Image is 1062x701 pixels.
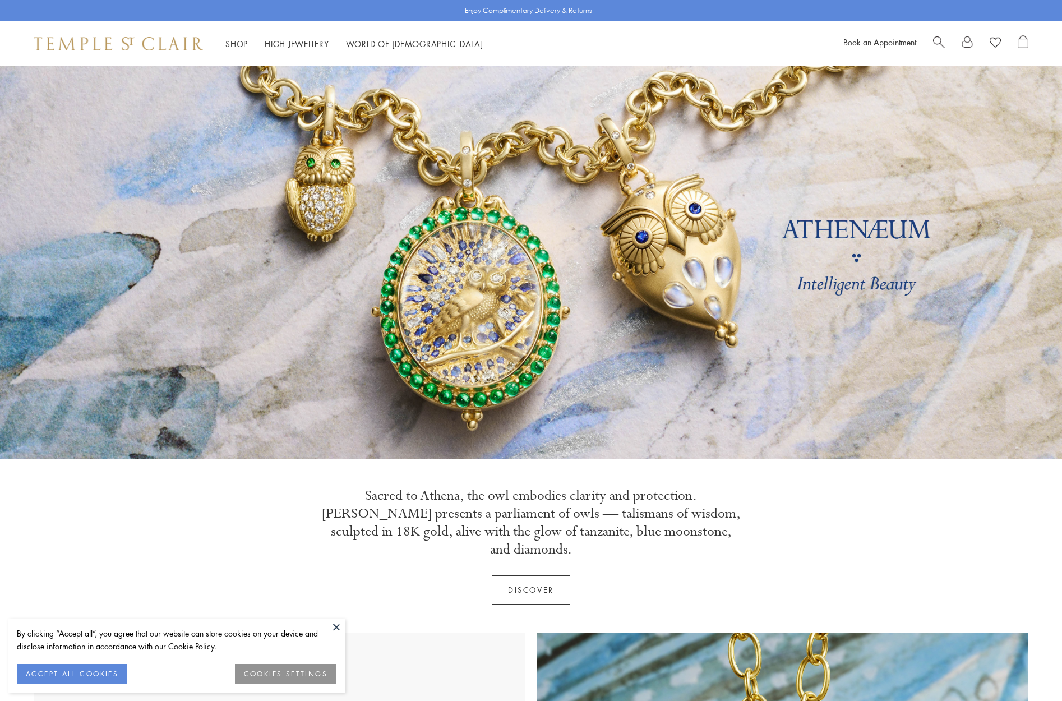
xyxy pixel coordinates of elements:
[990,35,1001,52] a: View Wishlist
[465,5,592,16] p: Enjoy Complimentary Delivery & Returns
[1006,648,1051,690] iframe: Gorgias live chat messenger
[34,37,203,50] img: Temple St. Clair
[346,38,483,49] a: World of [DEMOGRAPHIC_DATA]World of [DEMOGRAPHIC_DATA]
[933,35,945,52] a: Search
[1018,35,1028,52] a: Open Shopping Bag
[235,664,336,684] button: COOKIES SETTINGS
[225,38,248,49] a: ShopShop
[321,487,741,559] p: Sacred to Athena, the owl embodies clarity and protection. [PERSON_NAME] presents a parliament of...
[225,37,483,51] nav: Main navigation
[492,575,570,605] a: Discover
[17,664,127,684] button: ACCEPT ALL COOKIES
[265,38,329,49] a: High JewelleryHigh Jewellery
[17,627,336,653] div: By clicking “Accept all”, you agree that our website can store cookies on your device and disclos...
[843,36,916,48] a: Book an Appointment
